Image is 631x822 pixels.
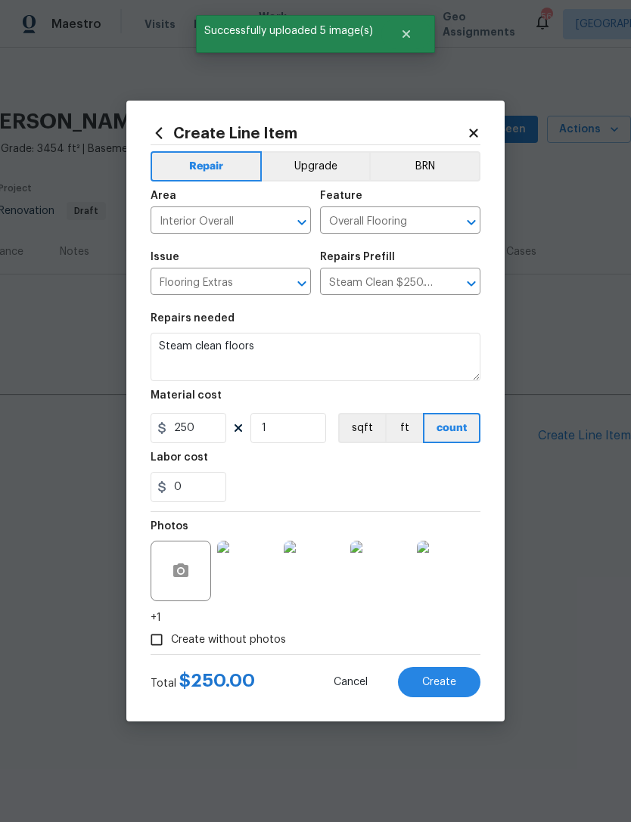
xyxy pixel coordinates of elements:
[309,667,392,697] button: Cancel
[461,212,482,233] button: Open
[151,390,222,401] h5: Material cost
[151,191,176,201] h5: Area
[196,15,381,47] span: Successfully uploaded 5 image(s)
[171,632,286,648] span: Create without photos
[262,151,370,181] button: Upgrade
[291,212,312,233] button: Open
[151,252,179,262] h5: Issue
[179,672,255,690] span: $ 250.00
[334,677,368,688] span: Cancel
[151,610,161,625] span: +1
[423,413,480,443] button: count
[320,191,362,201] h5: Feature
[151,333,480,381] textarea: Steam clean floors
[320,252,395,262] h5: Repairs Prefill
[398,667,480,697] button: Create
[369,151,480,181] button: BRN
[385,413,423,443] button: ft
[338,413,385,443] button: sqft
[151,521,188,532] h5: Photos
[461,273,482,294] button: Open
[151,125,467,141] h2: Create Line Item
[151,673,255,691] div: Total
[151,452,208,463] h5: Labor cost
[151,313,235,324] h5: Repairs needed
[422,677,456,688] span: Create
[381,19,431,49] button: Close
[291,273,312,294] button: Open
[151,151,262,181] button: Repair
